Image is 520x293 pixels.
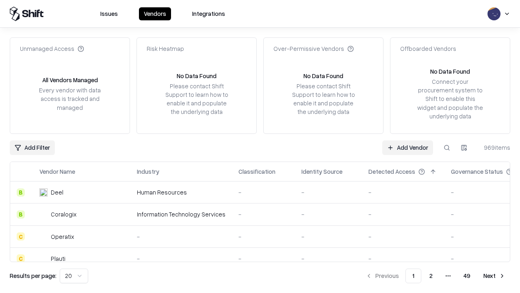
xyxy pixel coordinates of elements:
button: 2 [423,269,439,283]
div: Over-Permissive Vendors [273,44,354,53]
div: Governance Status [451,167,503,176]
div: - [238,232,288,241]
div: Detected Access [368,167,415,176]
div: Connect your procurement system to Shift to enable this widget and populate the underlying data [416,77,484,120]
button: Vendors [139,7,171,20]
div: - [368,210,438,219]
div: B [17,210,25,219]
button: Integrations [187,7,230,20]
img: Operatix [39,232,48,241]
div: B [17,188,25,197]
div: - [301,188,355,197]
button: 49 [457,269,477,283]
div: Deel [51,188,63,197]
div: - [301,254,355,263]
img: Plauti [39,254,48,262]
div: Vendor Name [39,167,75,176]
div: Information Technology Services [137,210,225,219]
div: Please contact Shift Support to learn how to enable it and populate the underlying data [290,82,357,116]
div: Coralogix [51,210,76,219]
div: - [238,210,288,219]
div: Operatix [51,232,74,241]
div: - [238,188,288,197]
div: - [238,254,288,263]
div: Plauti [51,254,65,263]
button: Next [479,269,510,283]
nav: pagination [361,269,510,283]
div: All Vendors Managed [42,76,98,84]
div: - [137,254,225,263]
img: Coralogix [39,210,48,219]
button: 1 [405,269,421,283]
div: Classification [238,167,275,176]
div: Human Resources [137,188,225,197]
div: Please contact Shift Support to learn how to enable it and populate the underlying data [163,82,230,116]
div: - [301,210,355,219]
div: Unmanaged Access [20,44,84,53]
a: Add Vendor [382,140,433,155]
div: - [301,232,355,241]
div: C [17,232,25,241]
div: No Data Found [303,72,343,80]
div: Risk Heatmap [147,44,184,53]
div: C [17,254,25,262]
p: Results per page: [10,271,56,280]
div: No Data Found [430,67,470,76]
div: No Data Found [177,72,217,80]
div: Offboarded Vendors [400,44,456,53]
button: Issues [95,7,123,20]
div: Identity Source [301,167,342,176]
div: Every vendor with data access is tracked and managed [36,86,104,112]
div: 969 items [478,143,510,152]
img: Deel [39,188,48,197]
div: - [368,188,438,197]
div: - [368,232,438,241]
div: - [137,232,225,241]
div: Industry [137,167,159,176]
button: Add Filter [10,140,55,155]
div: - [368,254,438,263]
